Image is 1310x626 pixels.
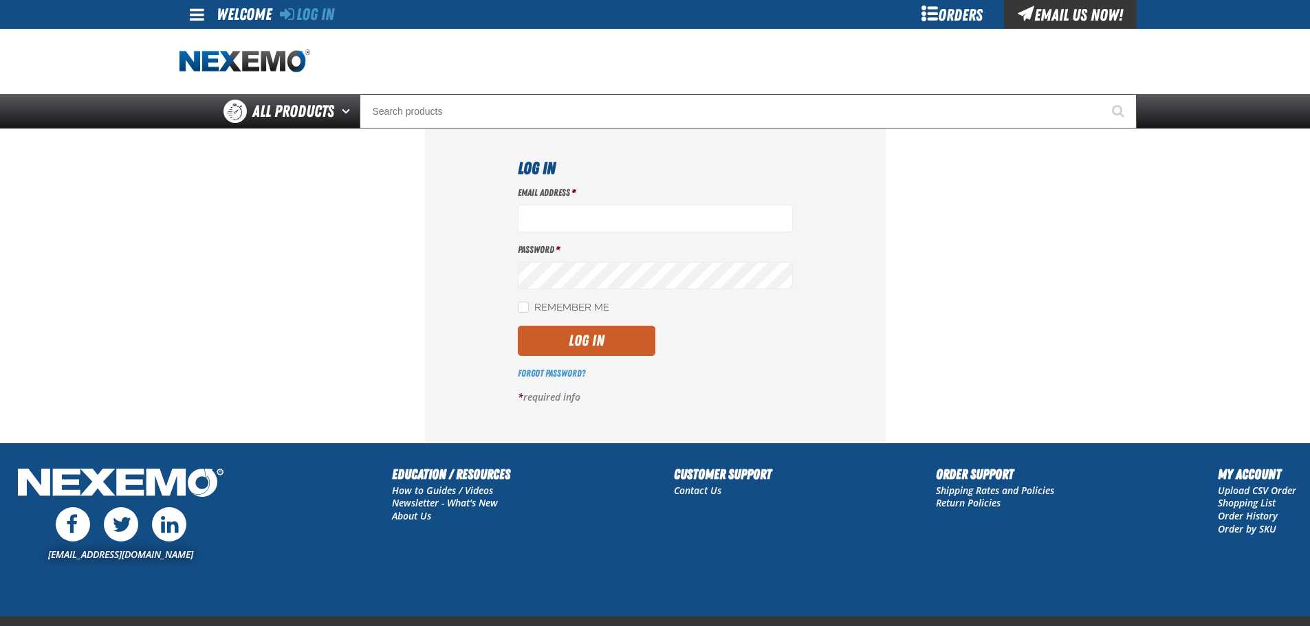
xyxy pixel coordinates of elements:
[1218,522,1276,535] a: Order by SKU
[179,49,310,74] a: Home
[936,464,1054,484] h2: Order Support
[1218,496,1276,509] a: Shopping List
[518,368,585,379] a: Forgot Password?
[518,326,655,356] button: Log In
[1218,509,1278,522] a: Order History
[14,464,228,504] img: Nexemo Logo
[392,464,510,484] h2: Education / Resources
[179,49,310,74] img: Nexemo logo
[1218,464,1296,484] h2: My Account
[1102,94,1137,128] button: Start Searching
[674,464,772,484] h2: Customer Support
[1218,484,1296,497] a: Upload CSV Order
[518,302,529,313] input: Remember Me
[518,243,793,256] label: Password
[518,302,609,315] label: Remember Me
[936,484,1054,497] a: Shipping Rates and Policies
[252,99,334,124] span: All Products
[674,484,721,497] a: Contact Us
[518,156,793,181] h1: Log In
[48,548,193,561] a: [EMAIL_ADDRESS][DOMAIN_NAME]
[337,94,360,128] button: Open All Products pages
[360,94,1137,128] input: Search
[392,509,431,522] a: About Us
[392,484,493,497] a: How to Guides / Videos
[518,186,793,199] label: Email Address
[392,496,498,509] a: Newsletter - What's New
[280,5,334,24] a: Log In
[936,496,1001,509] a: Return Policies
[518,391,793,404] p: required info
